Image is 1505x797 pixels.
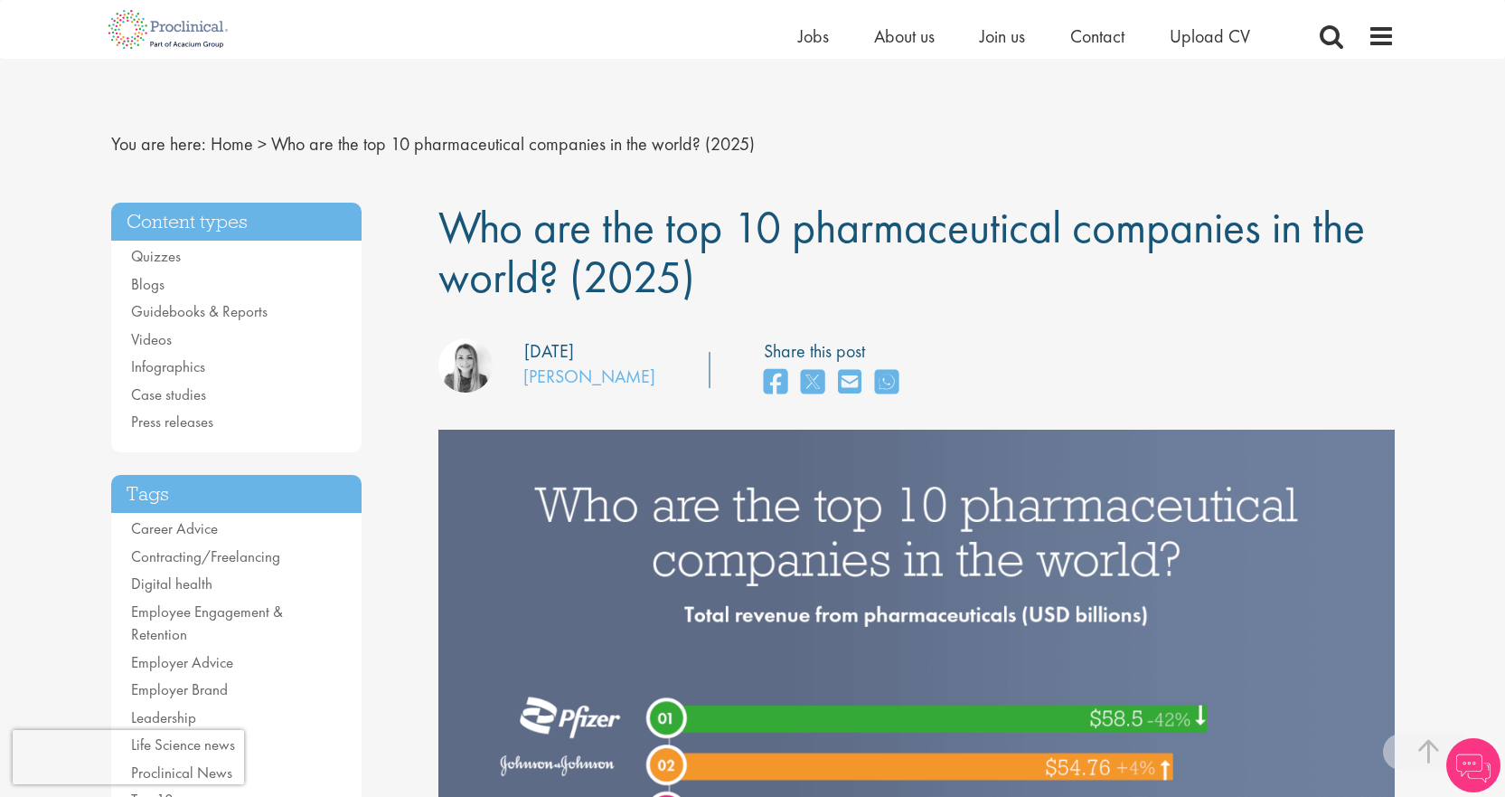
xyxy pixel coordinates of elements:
[1446,738,1500,792] img: Chatbot
[111,475,362,514] h3: Tags
[131,274,165,294] a: Blogs
[131,518,218,538] a: Career Advice
[438,338,493,393] img: Hannah Burke
[131,246,181,266] a: Quizzes
[131,412,213,432] a: Press releases
[131,602,283,645] a: Employee Engagement & Retention
[111,132,206,156] span: You are here:
[798,24,829,48] a: Jobs
[131,301,268,321] a: Guidebooks & Reports
[131,652,233,672] a: Employer Advice
[131,574,212,593] a: Digital health
[438,198,1365,306] span: Who are the top 10 pharmaceutical companies in the world? (2025)
[258,132,267,156] span: >
[523,365,655,388] a: [PERSON_NAME]
[131,384,206,404] a: Case studies
[1070,24,1124,48] a: Contact
[1170,24,1250,48] a: Upload CV
[524,338,574,365] div: [DATE]
[838,364,861,403] a: share on email
[874,24,935,48] a: About us
[764,364,787,403] a: share on facebook
[131,329,172,349] a: Videos
[131,679,228,699] a: Employer Brand
[801,364,824,403] a: share on twitter
[131,707,196,727] a: Leadership
[131,546,280,566] a: Contracting/Freelancing
[131,356,205,376] a: Infographics
[875,364,898,403] a: share on whats app
[13,730,244,784] iframe: reCAPTCHA
[980,24,1025,48] a: Join us
[271,132,755,156] span: Who are the top 10 pharmaceutical companies in the world? (2025)
[211,132,253,156] a: breadcrumb link
[111,203,362,242] h3: Content types
[764,338,908,365] label: Share this post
